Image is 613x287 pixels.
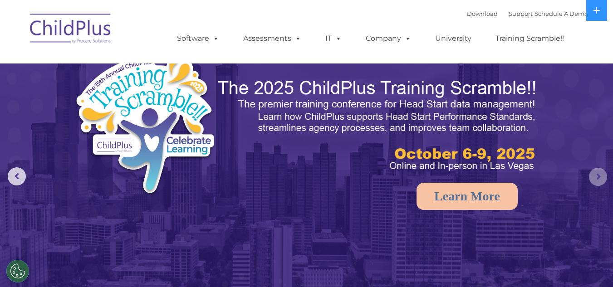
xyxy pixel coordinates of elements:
a: Company [357,29,420,48]
a: Training Scramble!! [486,29,573,48]
a: Software [168,29,228,48]
span: Last name [126,60,154,67]
font: | [467,10,588,17]
button: Cookies Settings [6,260,29,282]
a: Download [467,10,498,17]
img: ChildPlus by Procare Solutions [25,7,116,53]
a: Assessments [234,29,310,48]
a: University [426,29,481,48]
a: Support [509,10,533,17]
span: Phone number [126,97,165,104]
a: Schedule A Demo [535,10,588,17]
a: Learn More [417,183,518,210]
a: IT [316,29,351,48]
